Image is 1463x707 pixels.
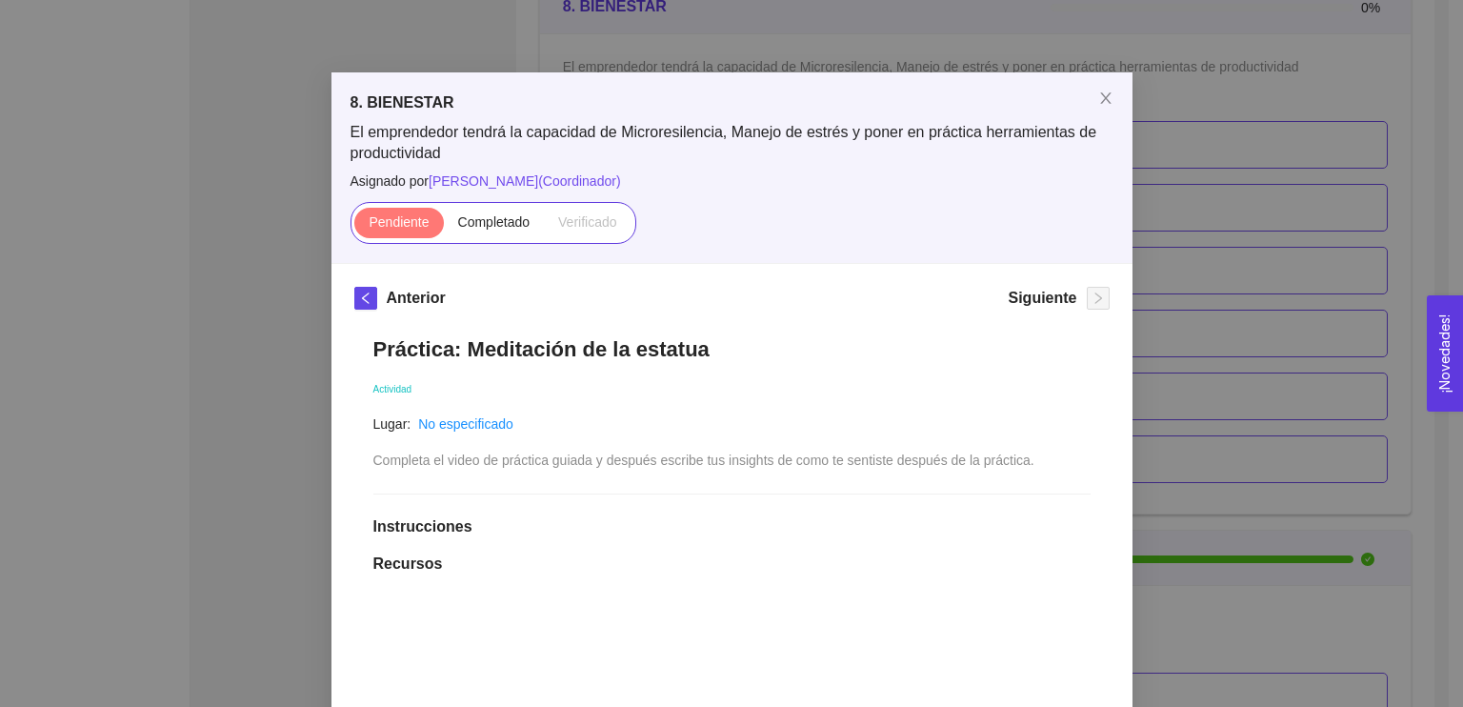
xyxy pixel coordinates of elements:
[351,122,1113,164] span: El emprendedor tendrá la capacidad de Microresilencia, Manejo de estrés y poner en práctica herra...
[351,91,1113,114] h5: 8. BIENESTAR
[1087,287,1110,310] button: right
[418,416,513,432] a: No especificado
[429,173,621,189] span: [PERSON_NAME] ( Coordinador )
[373,555,1091,574] h1: Recursos
[1008,287,1076,310] h5: Siguiente
[373,517,1091,536] h1: Instrucciones
[1098,91,1113,106] span: close
[1427,295,1463,412] button: Open Feedback Widget
[558,214,616,230] span: Verificado
[354,287,377,310] button: left
[1079,72,1132,126] button: Close
[387,287,446,310] h5: Anterior
[373,414,411,434] article: Lugar:
[373,453,1034,468] span: Completa el video de práctica guiada y después escribe tus insights de como te sentiste después d...
[369,214,429,230] span: Pendiente
[373,336,1091,362] h1: Práctica: Meditación de la estatua
[351,171,1113,192] span: Asignado por
[355,292,376,305] span: left
[458,214,531,230] span: Completado
[373,384,412,394] span: Actividad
